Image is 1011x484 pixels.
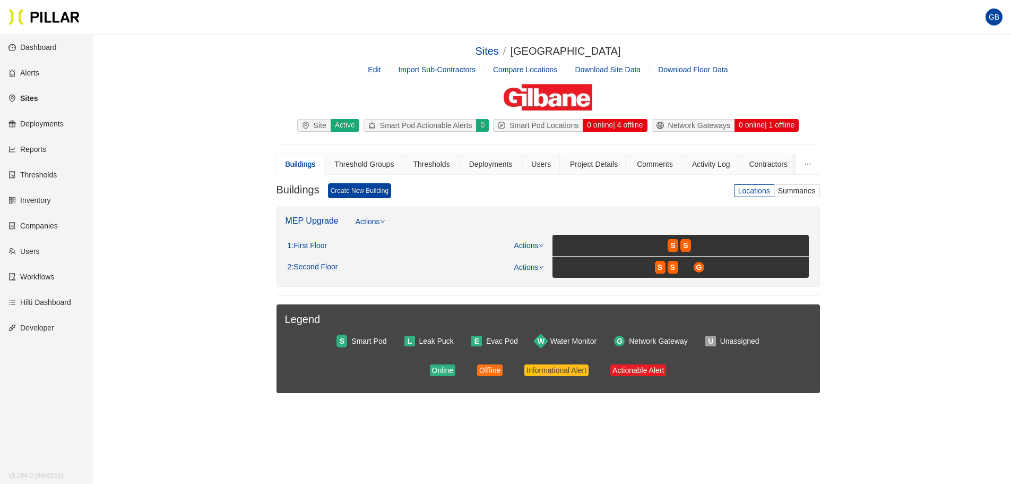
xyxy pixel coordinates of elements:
[368,122,380,129] span: alert
[8,145,46,154] a: line-chartReports
[538,335,545,347] span: W
[288,241,327,251] div: 1
[291,241,327,251] span: : First Floor
[526,364,586,376] div: Informational Alert
[8,324,54,332] a: apiDeveloper
[413,158,450,170] div: Thresholds
[286,158,316,170] div: Buildings
[804,160,811,168] span: ellipsis
[778,186,816,195] span: Summaries
[692,158,730,170] div: Activity Log
[629,335,687,347] div: Network Gateway
[288,262,338,272] div: 2
[298,120,331,131] div: Site
[361,119,491,132] a: alertSmart Pod Actionable Alerts0
[479,364,500,376] div: Offline
[493,65,557,74] a: Compare Locations
[494,120,583,131] div: Smart Pod Locations
[368,65,381,74] a: Edit
[432,364,453,376] div: Online
[582,119,647,132] div: 0 online | 4 offline
[334,158,394,170] div: Threshold Groups
[612,364,664,376] div: Actionable Alert
[285,313,811,326] h3: Legend
[330,119,359,132] div: Active
[469,158,513,170] div: Deployments
[474,335,479,347] span: E
[503,45,506,57] span: /
[8,69,39,77] a: alertAlerts
[539,265,544,270] span: down
[658,65,728,74] span: Download Floor Data
[291,262,338,272] span: : Second Floor
[8,120,64,128] a: giftDeployments
[340,335,344,347] span: S
[683,240,688,251] span: S
[738,186,770,195] span: Locations
[476,119,489,132] div: 0
[637,158,673,170] div: Comments
[658,261,662,273] span: S
[617,335,623,347] span: G
[531,158,551,170] div: Users
[570,158,618,170] div: Project Details
[749,158,787,170] div: Contractors
[796,154,820,175] button: ellipsis
[351,335,386,347] div: Smart Pod
[510,43,620,60] div: [GEOGRAPHIC_DATA]
[8,196,51,205] a: qrcodeInventory
[734,119,799,132] div: 0 online | 1 offline
[486,335,518,347] div: Evac Pod
[550,335,597,347] div: Water Monitor
[276,183,319,198] h3: Buildings
[708,335,713,347] span: U
[514,241,544,250] a: Actions
[8,171,57,179] a: exceptionThresholds
[8,43,57,52] a: dashboardDashboard
[514,263,544,271] a: Actions
[302,122,314,129] span: environment
[8,9,80,26] img: Pillar Technologies
[408,335,412,347] span: L
[8,222,58,230] a: solutionCompanies
[8,273,54,281] a: auditWorkflows
[286,216,339,225] a: MEP Upgrade
[539,243,544,248] span: down
[498,122,509,129] span: compass
[652,120,735,131] div: Network Gateways
[328,183,391,198] a: Create New Building
[504,84,592,111] img: Gilbane Building Company
[8,247,40,256] a: teamUsers
[380,219,385,224] span: down
[656,122,668,129] span: global
[575,65,641,74] span: Download Site Data
[398,65,476,74] span: Import Sub-Contractors
[8,298,71,307] a: barsHilti Dashboard
[989,9,999,26] span: GB
[364,120,477,131] div: Smart Pod Actionable Alerts
[8,94,38,103] a: environmentSites
[356,216,385,235] a: Actions
[696,261,702,273] span: G
[475,45,498,57] a: Sites
[670,261,675,273] span: S
[720,335,759,347] div: Unassigned
[670,240,675,251] span: S
[419,335,454,347] div: Leak Puck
